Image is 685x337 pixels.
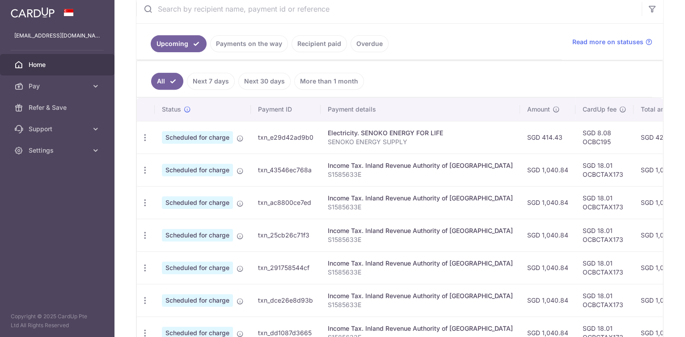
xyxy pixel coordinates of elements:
[162,262,233,274] span: Scheduled for charge
[238,73,291,90] a: Next 30 days
[328,137,513,146] p: SENOKO ENERGY SUPPLY
[575,154,634,186] td: SGD 18.01 OCBCTAX173
[351,35,389,52] a: Overdue
[572,37,652,46] a: Read more on statuses
[328,226,513,235] div: Income Tax. Inland Revenue Authority of [GEOGRAPHIC_DATA]
[151,73,183,90] a: All
[328,291,513,300] div: Income Tax. Inland Revenue Authority of [GEOGRAPHIC_DATA]
[328,324,513,333] div: Income Tax. Inland Revenue Authority of [GEOGRAPHIC_DATA]
[162,105,181,114] span: Status
[520,284,575,316] td: SGD 1,040.84
[210,35,288,52] a: Payments on the way
[575,219,634,251] td: SGD 18.01 OCBCTAX173
[251,121,321,154] td: txn_e29d42ad9b0
[162,196,233,209] span: Scheduled for charge
[162,131,233,144] span: Scheduled for charge
[251,186,321,219] td: txn_ac8800ce7ed
[575,251,634,284] td: SGD 18.01 OCBCTAX173
[575,284,634,316] td: SGD 18.01 OCBCTAX173
[328,194,513,203] div: Income Tax. Inland Revenue Authority of [GEOGRAPHIC_DATA]
[641,105,670,114] span: Total amt.
[520,219,575,251] td: SGD 1,040.84
[328,259,513,268] div: Income Tax. Inland Revenue Authority of [GEOGRAPHIC_DATA]
[328,129,513,137] div: Electricity. SENOKO ENERGY FOR LIFE
[575,186,634,219] td: SGD 18.01 OCBCTAX173
[29,125,88,133] span: Support
[162,294,233,307] span: Scheduled for charge
[11,7,55,18] img: CardUp
[251,219,321,251] td: txn_25cb26c71f3
[162,229,233,241] span: Scheduled for charge
[321,98,520,121] th: Payment details
[151,35,207,52] a: Upcoming
[29,82,88,91] span: Pay
[520,154,575,186] td: SGD 1,040.84
[572,37,643,46] span: Read more on statuses
[520,121,575,154] td: SGD 414.43
[14,31,100,40] p: [EMAIL_ADDRESS][DOMAIN_NAME]
[294,73,364,90] a: More than 1 month
[583,105,617,114] span: CardUp fee
[328,268,513,277] p: S1585633E
[29,60,88,69] span: Home
[328,170,513,179] p: S1585633E
[575,121,634,154] td: SGD 8.08 OCBC195
[29,103,88,112] span: Refer & Save
[29,146,88,155] span: Settings
[187,73,235,90] a: Next 7 days
[251,98,321,121] th: Payment ID
[162,164,233,176] span: Scheduled for charge
[328,235,513,244] p: S1585633E
[328,203,513,212] p: S1585633E
[251,284,321,316] td: txn_dce26e8d93b
[328,300,513,309] p: S1585633E
[251,251,321,284] td: txn_291758544cf
[527,105,550,114] span: Amount
[328,161,513,170] div: Income Tax. Inland Revenue Authority of [GEOGRAPHIC_DATA]
[520,251,575,284] td: SGD 1,040.84
[251,154,321,186] td: txn_43546ec768a
[292,35,347,52] a: Recipient paid
[520,186,575,219] td: SGD 1,040.84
